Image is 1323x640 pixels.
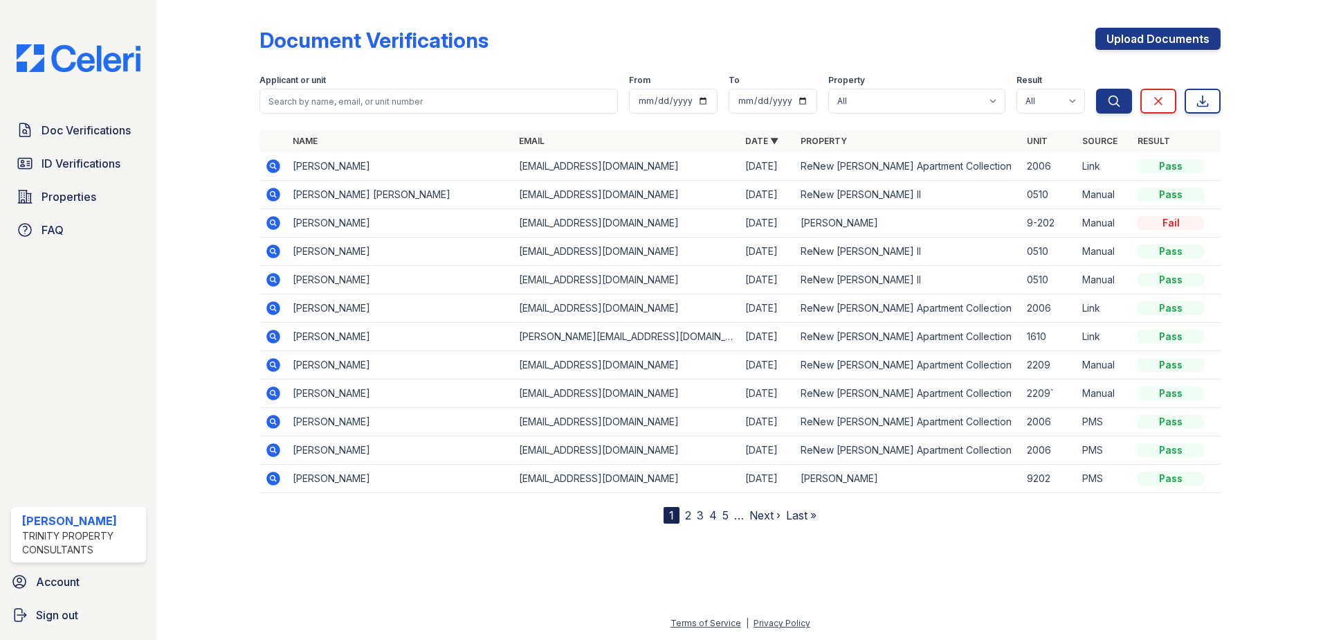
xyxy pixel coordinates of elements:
td: [PERSON_NAME] [287,209,513,238]
td: [DATE] [740,465,795,493]
td: [EMAIL_ADDRESS][DOMAIN_NAME] [513,294,740,323]
td: [DATE] [740,181,795,209]
td: 1610 [1021,323,1077,351]
td: [DATE] [740,294,795,323]
td: [PERSON_NAME] [287,408,513,436]
div: Pass [1138,358,1204,372]
img: CE_Logo_Blue-a8612792a0a2168367f1c8372b55b34899dd931a85d93a1a3d3e32e68fde9ad4.png [6,44,152,72]
div: Pass [1138,301,1204,315]
span: Sign out [36,607,78,623]
div: Pass [1138,159,1204,173]
a: FAQ [11,216,146,244]
td: [EMAIL_ADDRESS][DOMAIN_NAME] [513,380,740,408]
td: 0510 [1021,266,1077,294]
a: Next › [749,508,781,522]
td: 9-202 [1021,209,1077,238]
a: Last » [786,508,816,522]
td: [PERSON_NAME] [287,436,513,465]
td: PMS [1077,436,1132,465]
td: [EMAIL_ADDRESS][DOMAIN_NAME] [513,351,740,380]
td: Manual [1077,351,1132,380]
td: [EMAIL_ADDRESS][DOMAIN_NAME] [513,408,740,436]
label: From [629,75,650,86]
td: [PERSON_NAME] [287,351,513,380]
td: Manual [1077,181,1132,209]
a: 3 [697,508,704,522]
a: Properties [11,183,146,211]
td: [PERSON_NAME] [287,238,513,266]
div: Trinity Property Consultants [22,529,140,557]
div: [PERSON_NAME] [22,513,140,529]
div: Pass [1138,330,1204,344]
td: 2006 [1021,408,1077,436]
td: [DATE] [740,408,795,436]
td: Link [1077,294,1132,323]
td: [EMAIL_ADDRESS][DOMAIN_NAME] [513,266,740,294]
span: FAQ [42,222,64,238]
td: PMS [1077,408,1132,436]
a: Result [1138,136,1170,146]
td: [EMAIL_ADDRESS][DOMAIN_NAME] [513,436,740,465]
a: Terms of Service [670,618,741,628]
td: ReNew [PERSON_NAME] Apartment Collection [795,408,1021,436]
td: [EMAIL_ADDRESS][DOMAIN_NAME] [513,465,740,493]
td: [PERSON_NAME] [PERSON_NAME] [287,181,513,209]
td: 2209 [1021,351,1077,380]
td: [PERSON_NAME] [795,209,1021,238]
td: ReNew [PERSON_NAME] Apartment Collection [795,323,1021,351]
a: 2 [685,508,691,522]
td: Manual [1077,380,1132,408]
td: [DATE] [740,323,795,351]
a: Date ▼ [745,136,778,146]
a: Source [1082,136,1117,146]
a: Email [519,136,545,146]
td: Link [1077,152,1132,181]
td: PMS [1077,465,1132,493]
td: [PERSON_NAME] [795,465,1021,493]
div: Pass [1138,443,1204,457]
td: 2006 [1021,436,1077,465]
td: ReNew [PERSON_NAME] Apartment Collection [795,351,1021,380]
a: Doc Verifications [11,116,146,144]
a: Property [801,136,847,146]
td: 2006 [1021,294,1077,323]
td: [DATE] [740,351,795,380]
span: Doc Verifications [42,122,131,139]
a: Account [6,568,152,596]
td: ReNew [PERSON_NAME] II [795,181,1021,209]
span: Account [36,574,80,590]
td: [PERSON_NAME] [287,266,513,294]
td: [DATE] [740,152,795,181]
td: 2209` [1021,380,1077,408]
label: Applicant or unit [259,75,326,86]
td: ReNew [PERSON_NAME] Apartment Collection [795,436,1021,465]
td: Manual [1077,238,1132,266]
td: [PERSON_NAME] [287,294,513,323]
div: Fail [1138,216,1204,230]
td: 2006 [1021,152,1077,181]
div: | [746,618,749,628]
td: Manual [1077,209,1132,238]
a: Name [293,136,318,146]
td: [DATE] [740,436,795,465]
a: 5 [722,508,729,522]
td: ReNew [PERSON_NAME] Apartment Collection [795,294,1021,323]
td: [DATE] [740,238,795,266]
td: 9202 [1021,465,1077,493]
span: … [734,507,744,524]
td: ReNew [PERSON_NAME] Apartment Collection [795,152,1021,181]
td: [PERSON_NAME] [287,465,513,493]
td: 0510 [1021,181,1077,209]
td: 0510 [1021,238,1077,266]
a: Unit [1027,136,1048,146]
td: [EMAIL_ADDRESS][DOMAIN_NAME] [513,209,740,238]
input: Search by name, email, or unit number [259,89,618,114]
div: Pass [1138,472,1204,486]
td: Manual [1077,266,1132,294]
a: Privacy Policy [754,618,810,628]
div: 1 [664,507,679,524]
span: Properties [42,188,96,205]
td: [PERSON_NAME][EMAIL_ADDRESS][DOMAIN_NAME] [513,323,740,351]
label: Property [828,75,865,86]
td: [DATE] [740,380,795,408]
